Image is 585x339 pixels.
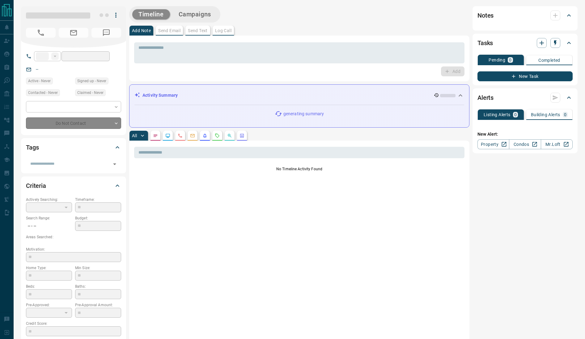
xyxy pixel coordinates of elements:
h2: Notes [477,11,494,20]
svg: Agent Actions [240,133,244,138]
p: All [132,133,137,138]
h2: Tasks [477,38,493,48]
button: Campaigns [172,9,217,19]
p: Areas Searched: [26,234,121,240]
p: Home Type: [26,265,72,271]
span: Contacted - Never [28,90,58,96]
p: 0 [514,112,517,117]
span: Active - Never [28,78,51,84]
div: Criteria [26,178,121,193]
span: No Number [26,28,56,38]
div: Activity Summary [134,90,464,101]
div: Alerts [477,90,573,105]
svg: Notes [153,133,158,138]
span: No Email [59,28,88,38]
p: Baths: [75,284,121,289]
span: Claimed - Never [77,90,104,96]
p: generating summary [283,111,324,117]
p: Listing Alerts [484,112,511,117]
p: Pre-Approved: [26,302,72,308]
h2: Criteria [26,181,46,191]
button: Timeline [132,9,170,19]
svg: Opportunities [227,133,232,138]
p: 0 [564,112,566,117]
h2: Alerts [477,93,494,103]
p: Motivation: [26,247,121,252]
p: 0 [509,58,511,62]
div: Tags [26,140,121,155]
p: Credit Score: [26,321,121,326]
p: -- - -- [26,221,72,231]
a: Mr.Loft [541,139,573,149]
p: Pre-Approval Amount: [75,302,121,308]
p: New Alert: [477,131,573,138]
p: Min Size: [75,265,121,271]
div: Notes [477,8,573,23]
span: No Number [91,28,121,38]
svg: Requests [215,133,220,138]
p: No Timeline Activity Found [134,166,464,172]
a: Condos [509,139,541,149]
svg: Emails [190,133,195,138]
p: Search Range: [26,215,72,221]
p: Pending [489,58,505,62]
span: Signed up - Never [77,78,106,84]
a: Property [477,139,509,149]
div: Do Not Contact [26,117,121,129]
p: Budget: [75,215,121,221]
div: Tasks [477,36,573,50]
p: Beds: [26,284,72,289]
p: Building Alerts [531,112,560,117]
p: Actively Searching: [26,197,72,202]
a: -- [36,67,38,72]
svg: Listing Alerts [202,133,207,138]
p: Timeframe: [75,197,121,202]
svg: Lead Browsing Activity [165,133,170,138]
h2: Tags [26,142,39,152]
p: Add Note [132,28,151,33]
svg: Calls [178,133,183,138]
button: New Task [477,71,573,81]
p: Completed [538,58,560,62]
p: Activity Summary [142,92,178,99]
button: Open [110,160,119,168]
